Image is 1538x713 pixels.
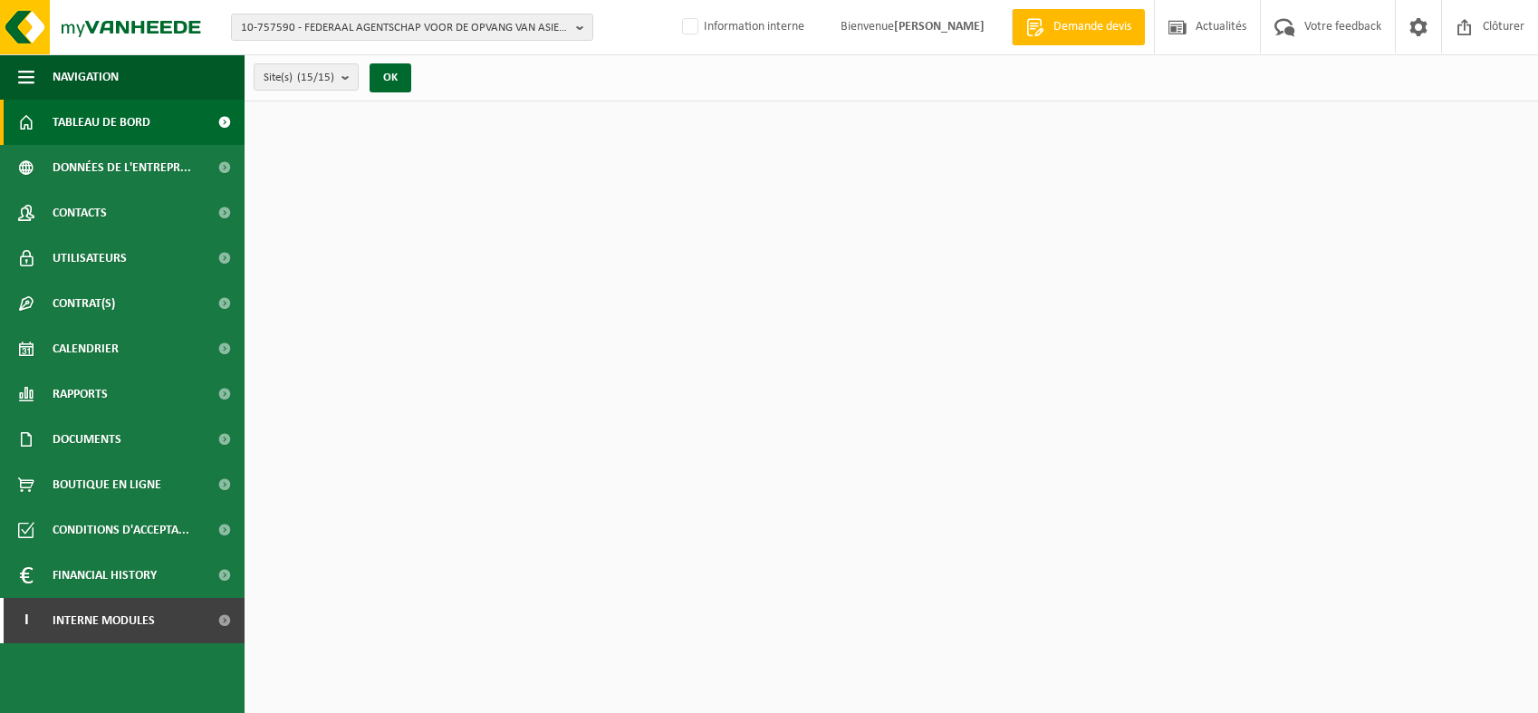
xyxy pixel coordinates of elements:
span: Contacts [53,190,107,236]
count: (15/15) [297,72,334,83]
span: Données de l'entrepr... [53,145,191,190]
span: I [18,598,34,643]
span: Demande devis [1049,18,1136,36]
label: Information interne [678,14,804,41]
button: OK [370,63,411,92]
span: Utilisateurs [53,236,127,281]
span: Documents [53,417,121,462]
strong: [PERSON_NAME] [894,20,985,34]
span: Conditions d'accepta... [53,507,189,553]
span: Financial History [53,553,157,598]
span: Calendrier [53,326,119,371]
span: Rapports [53,371,108,417]
button: 10-757590 - FEDERAAL AGENTSCHAP VOOR DE OPVANG VAN ASIELZOEKERS (FEDASIL) - [STREET_ADDRESS] [231,14,593,41]
span: Contrat(s) [53,281,115,326]
button: Site(s)(15/15) [254,63,359,91]
span: Site(s) [264,64,334,92]
span: Boutique en ligne [53,462,161,507]
a: Demande devis [1012,9,1145,45]
span: Interne modules [53,598,155,643]
span: Tableau de bord [53,100,150,145]
span: 10-757590 - FEDERAAL AGENTSCHAP VOOR DE OPVANG VAN ASIELZOEKERS (FEDASIL) - [STREET_ADDRESS] [241,14,569,42]
span: Navigation [53,54,119,100]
